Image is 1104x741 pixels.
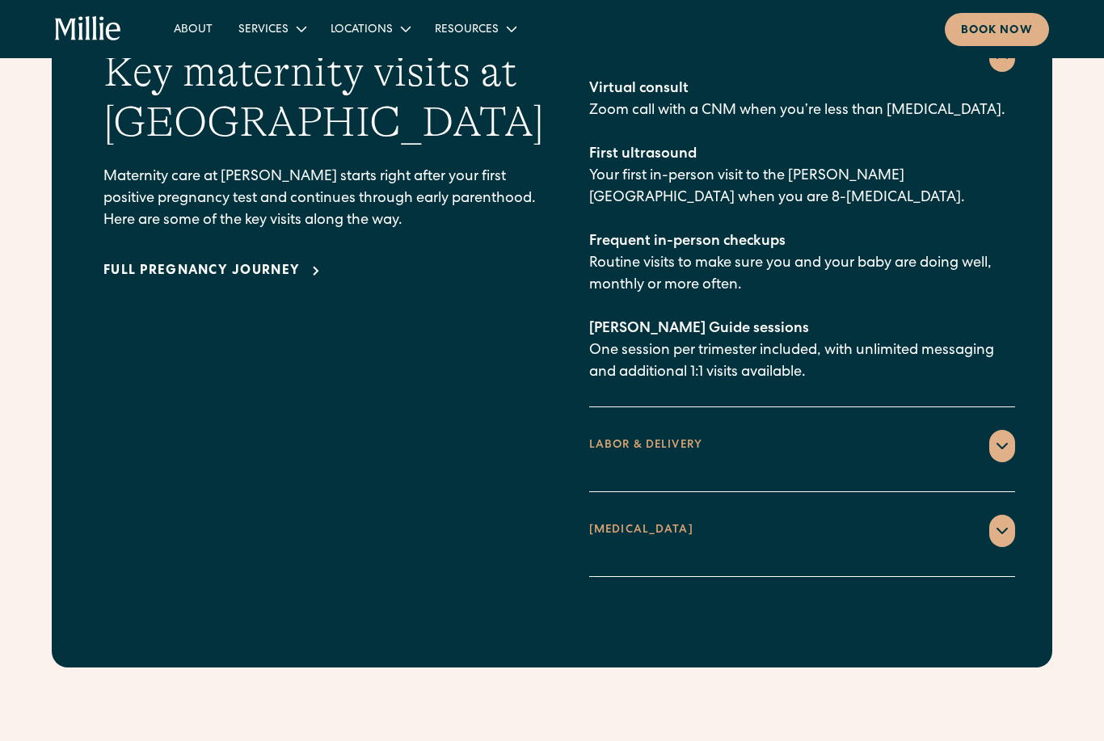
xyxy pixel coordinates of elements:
[331,22,393,39] div: Locations
[589,147,697,162] span: First ultrasound
[589,322,809,336] span: [PERSON_NAME] Guide sessions
[589,522,693,539] div: [MEDICAL_DATA]
[422,15,528,42] div: Resources
[435,22,499,39] div: Resources
[945,13,1049,46] a: Book now
[318,15,422,42] div: Locations
[103,166,544,232] p: Maternity care at [PERSON_NAME] starts right after your first positive pregnancy test and continu...
[225,15,318,42] div: Services
[55,16,121,42] a: home
[589,78,1015,384] p: Zoom call with a CNM when you’re less than [MEDICAL_DATA]. Your first in-person visit to the [PER...
[161,15,225,42] a: About
[589,234,786,249] span: Frequent in-person checkups
[589,82,689,96] span: Virtual consult
[961,23,1033,40] div: Book now
[103,262,300,281] div: Full pregnancy journey
[103,262,326,281] a: Full pregnancy journey
[589,437,702,454] div: LABOR & DELIVERY
[103,47,544,148] h2: Key maternity visits at [GEOGRAPHIC_DATA]
[238,22,289,39] div: Services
